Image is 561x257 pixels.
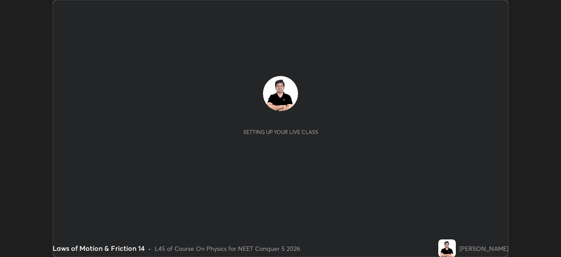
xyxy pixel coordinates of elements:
img: 7ad8e9556d334b399f8606cf9d83f348.jpg [438,239,456,257]
div: Setting up your live class [243,129,318,135]
div: [PERSON_NAME] [459,244,508,253]
img: 7ad8e9556d334b399f8606cf9d83f348.jpg [263,76,298,111]
div: L45 of Course On Physics for NEET Conquer 5 2026 [155,244,300,253]
div: • [148,244,151,253]
div: Laws of Motion & Friction 14 [53,243,145,253]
